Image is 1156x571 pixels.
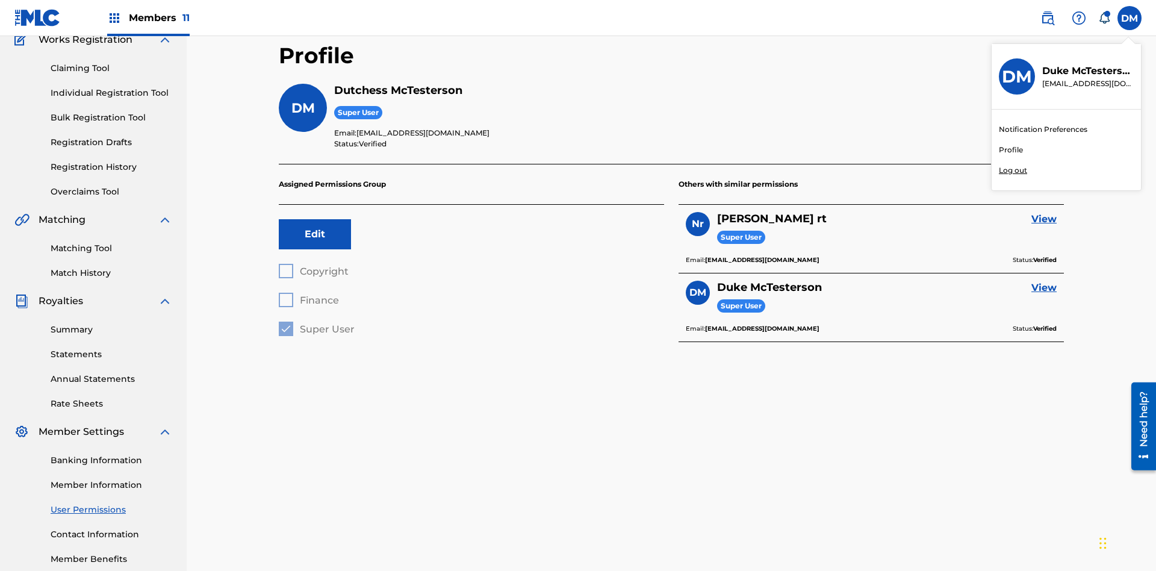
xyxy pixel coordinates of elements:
p: Status: [1013,323,1057,334]
img: expand [158,33,172,47]
span: Super User [717,299,765,313]
img: Member Settings [14,425,29,439]
p: Log out [999,165,1027,176]
p: Others with similar permissions [679,164,1064,205]
p: Duke McTesterson [1042,64,1134,78]
img: Royalties [14,294,29,308]
a: Summary [51,323,172,336]
div: Drag [1099,525,1107,561]
img: MLC Logo [14,9,61,27]
h5: Duke McTesterson [717,281,822,295]
div: Help [1067,6,1091,30]
span: Royalties [39,294,83,308]
span: Works Registration [39,33,132,47]
iframe: Chat Widget [1096,513,1156,571]
a: Public Search [1036,6,1060,30]
span: Super User [334,106,382,120]
span: Verified [359,139,387,148]
h2: Profile [279,42,1064,84]
img: Matching [14,213,30,227]
a: Banking Information [51,454,172,467]
p: Status: [334,139,1064,149]
p: Status: [1013,255,1057,266]
img: search [1040,11,1055,25]
img: Top Rightsholders [107,11,122,25]
img: help [1072,11,1086,25]
a: Registration History [51,161,172,173]
a: Matching Tool [51,242,172,255]
a: Bulk Registration Tool [51,111,172,124]
span: 11 [182,12,190,23]
a: User Permissions [51,504,172,516]
span: Matching [39,213,85,227]
div: User Menu [1117,6,1142,30]
img: expand [158,294,172,308]
b: [EMAIL_ADDRESS][DOMAIN_NAME] [705,256,819,264]
a: View [1031,281,1057,295]
a: Individual Registration Tool [51,87,172,99]
span: DM [689,285,706,300]
iframe: Resource Center [1122,378,1156,476]
img: Works Registration [14,33,30,47]
a: Member Benefits [51,553,172,566]
a: View [1031,212,1057,226]
h5: Dutchess McTesterson [334,84,1064,98]
a: Registration Drafts [51,136,172,149]
a: Profile [999,145,1023,155]
p: Email: [686,255,819,266]
span: Super User [717,231,765,245]
img: expand [158,213,172,227]
span: [EMAIL_ADDRESS][DOMAIN_NAME] [356,128,489,137]
span: Nr [692,217,704,231]
h5: Nicole rt [717,212,827,226]
span: Members [129,11,190,25]
a: Claiming Tool [51,62,172,75]
a: Rate Sheets [51,398,172,410]
span: Member Settings [39,425,124,439]
a: Overclaims Tool [51,186,172,198]
span: DM [291,100,315,116]
b: [EMAIL_ADDRESS][DOMAIN_NAME] [705,325,819,332]
a: Annual Statements [51,373,172,385]
a: Notification Preferences [999,124,1087,135]
img: expand [158,425,172,439]
a: Member Information [51,479,172,491]
p: Email: [334,128,1064,139]
p: Assigned Permissions Group [279,164,664,205]
h3: DM [1002,66,1032,87]
div: Notifications [1098,12,1110,24]
button: Edit [279,219,351,249]
a: Contact Information [51,528,172,541]
a: Statements [51,348,172,361]
a: Match History [51,267,172,279]
p: duke.mctesterson@gmail.com [1042,78,1134,89]
b: Verified [1033,325,1057,332]
b: Verified [1033,256,1057,264]
p: Email: [686,323,819,334]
